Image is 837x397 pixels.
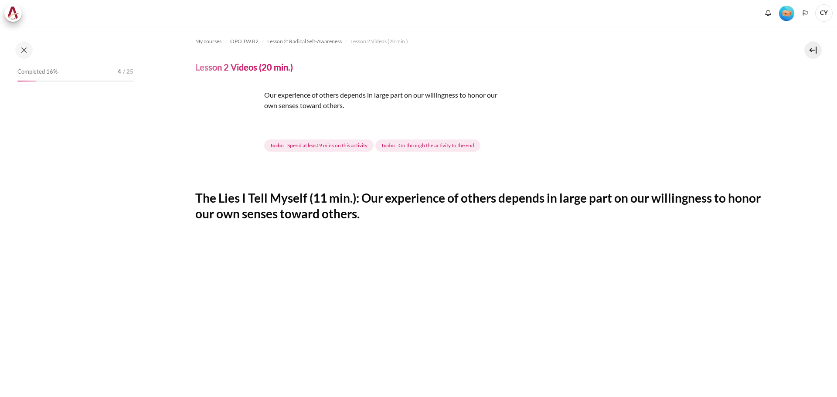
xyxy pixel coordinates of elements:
[350,36,408,47] a: Lesson 2 Videos (20 min.)
[195,90,500,111] p: Our experience of others depends in large part on our willingness to honor our own senses toward ...
[4,4,26,22] a: Architeck Architeck
[17,81,36,81] div: 16%
[267,37,342,45] span: Lesson 2: Radical Self-Awareness
[776,5,798,21] a: Level #1
[270,142,284,149] strong: To do:
[195,190,775,222] h2: The Lies I Tell Myself (11 min.): Our experience of others depends in large part on our willingne...
[799,7,812,20] button: Languages
[350,37,408,45] span: Lesson 2 Videos (20 min.)
[230,37,259,45] span: OPO TW B2
[118,68,121,76] span: 4
[815,4,833,22] a: User menu
[123,68,133,76] span: / 25
[195,90,261,155] img: erw
[264,138,482,153] div: Completion requirements for Lesson 2 Videos (20 min.)
[398,142,474,149] span: Go through the activity to the end
[779,5,794,21] div: Level #1
[195,61,293,73] h4: Lesson 2 Videos (20 min.)
[7,7,19,20] img: Architeck
[815,4,833,22] span: CY
[287,142,367,149] span: Spend at least 9 mins on this activity
[17,68,58,76] span: Completed 16%
[195,37,221,45] span: My courses
[195,34,775,48] nav: Navigation bar
[762,7,775,20] div: Show notification window with no new notifications
[267,36,342,47] a: Lesson 2: Radical Self-Awareness
[230,36,259,47] a: OPO TW B2
[779,6,794,21] img: Level #1
[381,142,395,149] strong: To do:
[195,36,221,47] a: My courses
